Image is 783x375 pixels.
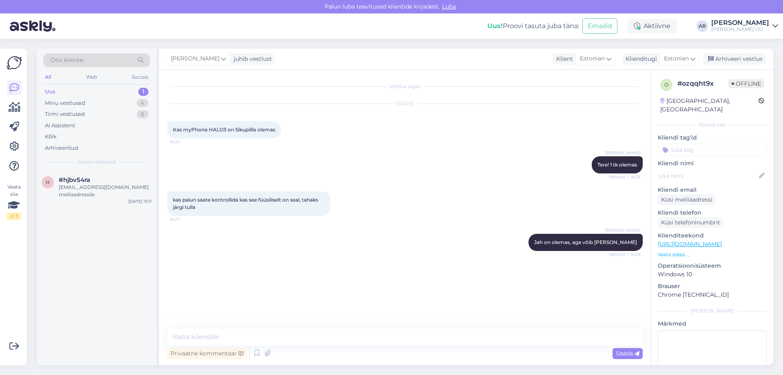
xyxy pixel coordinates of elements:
[664,54,689,63] span: Estonian
[84,72,99,82] div: Web
[627,19,677,33] div: Aktiivne
[78,158,116,166] span: Uued vestlused
[697,20,708,32] div: AR
[616,350,639,357] span: Saada
[46,179,50,185] span: h
[658,231,767,240] p: Klienditeekond
[658,144,767,156] input: Lisa tag
[605,150,640,156] span: [PERSON_NAME]
[658,121,767,129] div: Kliendi info
[660,97,759,114] div: [GEOGRAPHIC_DATA], [GEOGRAPHIC_DATA]
[45,88,55,96] div: Uus
[658,270,767,279] p: Windows 10
[170,216,200,222] span: 16:27
[59,176,90,184] span: #hjbv54ra
[658,133,767,142] p: Kliendi tag'id
[487,22,503,30] b: Uus!
[658,159,767,168] p: Kliendi nimi
[167,348,247,359] div: Privaatne kommentaar
[167,83,643,90] div: Vestlus algas
[128,198,152,204] div: [DATE] 15:11
[658,171,757,180] input: Lisa nimi
[230,55,272,63] div: juhib vestlust
[711,20,778,33] a: [PERSON_NAME][PERSON_NAME] OÜ
[553,55,573,63] div: Klient
[138,88,148,96] div: 1
[7,183,21,220] div: Vaata siia
[609,174,640,180] span: Nähtud ✓ 16:26
[487,21,579,31] div: Proovi tasuta juba täna:
[605,227,640,233] span: [PERSON_NAME]
[7,213,21,220] div: 2 / 3
[658,251,767,258] p: Vaata edasi ...
[170,139,200,145] span: 16:24
[137,99,148,107] div: 4
[59,184,152,198] div: [EMAIL_ADDRESS][DOMAIN_NAME] meiliaadressile
[45,144,78,152] div: Arhiveeritud
[534,239,637,245] span: Jah on olemas, aga võib [PERSON_NAME]
[658,217,723,228] div: Küsi telefoninumbrit
[658,320,767,328] p: Märkmed
[658,262,767,270] p: Operatsioonisüsteem
[711,26,769,33] div: [PERSON_NAME] OÜ
[45,110,85,118] div: Tiimi vestlused
[45,122,75,130] div: AI Assistent
[580,54,605,63] span: Estonian
[45,99,85,107] div: Minu vestlused
[664,82,668,88] span: o
[45,133,57,141] div: Kõik
[51,56,83,64] span: Otsi kliente
[677,79,728,89] div: # ozqqht9x
[728,79,764,88] span: Offline
[171,54,219,63] span: [PERSON_NAME]
[597,162,637,168] span: Tere! 1 tk olemas
[658,186,767,194] p: Kliendi email
[173,126,275,133] span: Kas myPhone HALO3 on Sikupillis olemas
[582,18,617,34] button: Emailid
[130,72,150,82] div: Socials
[658,194,716,205] div: Küsi meiliaadressi
[703,53,766,64] div: Arhiveeri vestlus
[609,251,640,257] span: Nähtud ✓ 16:28
[658,209,767,217] p: Kliendi telefon
[658,282,767,291] p: Brauser
[658,291,767,299] p: Chrome [TECHNICAL_ID]
[658,307,767,315] div: [PERSON_NAME]
[7,55,22,71] img: Askly Logo
[137,110,148,118] div: 0
[622,55,657,63] div: Klienditugi
[711,20,769,26] div: [PERSON_NAME]
[167,100,643,107] div: [DATE]
[658,240,722,248] a: [URL][DOMAIN_NAME]
[440,3,458,10] span: Luba
[173,197,319,210] span: kas palun saate kontrollida kas see füüsiliselt on seal, tahaks järgi tulla
[43,72,53,82] div: All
